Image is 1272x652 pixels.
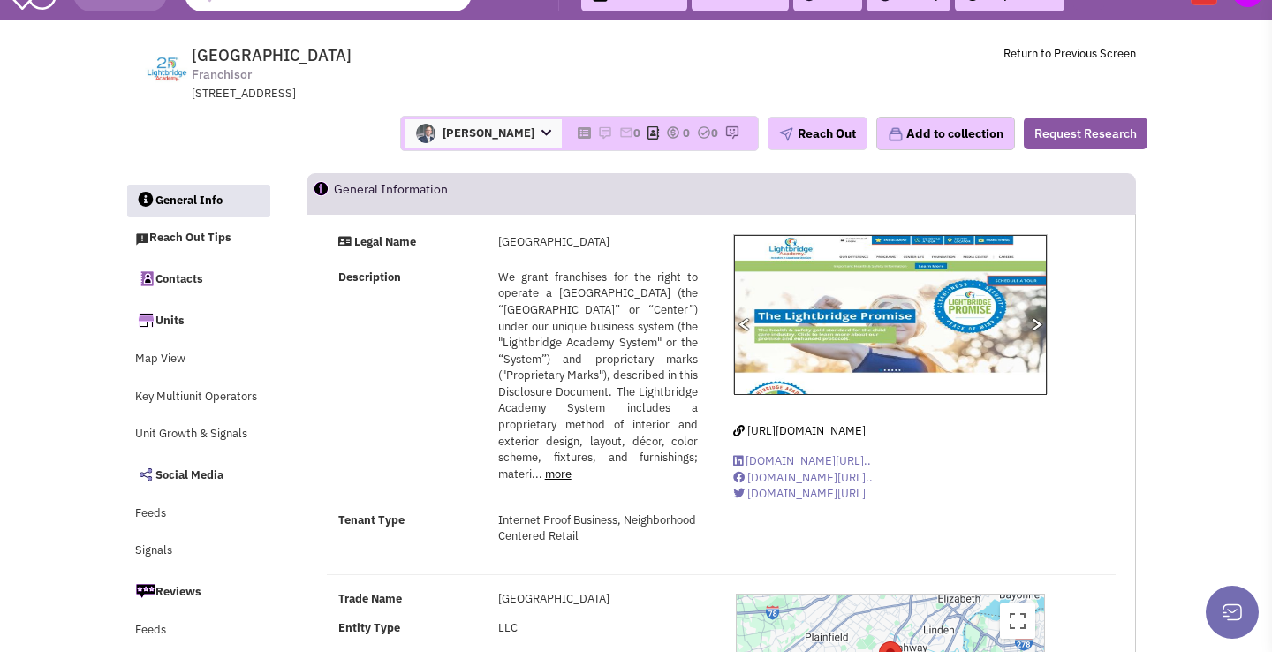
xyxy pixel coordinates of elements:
span: [DOMAIN_NAME][URL] [747,486,866,501]
img: research-icon.png [725,125,739,140]
img: icon-collection-lavender.png [888,126,904,142]
a: [DOMAIN_NAME][URL].. [733,470,873,485]
a: Reach Out Tips [126,222,269,255]
div: [STREET_ADDRESS] [192,86,653,102]
span: [URL][DOMAIN_NAME] [747,423,866,438]
img: icon-email-active-16.png [619,125,633,140]
div: LLC [487,620,710,637]
div: Internet Proof Business, Neighborhood Centered Retail [487,512,710,545]
img: icon-note.png [598,125,612,140]
a: General Info [127,185,270,218]
a: Contacts [126,260,269,297]
button: Add to collection [876,117,1015,150]
a: Key Multiunit Operators [126,381,269,414]
button: Reach Out [768,117,867,150]
strong: Tenant Type [338,512,405,527]
button: Toggle fullscreen view [1000,603,1035,639]
img: plane.png [779,127,793,141]
a: Unit Growth & Signals [126,418,269,451]
span: [DOMAIN_NAME][URL].. [746,453,871,468]
div: [GEOGRAPHIC_DATA] [487,234,710,251]
strong: Description [338,269,401,284]
img: Lightbridge Academy [734,235,1048,395]
h2: General Information [334,174,448,213]
span: 0 [711,125,718,140]
a: Return to Previous Screen [1003,46,1136,61]
img: icon-dealamount.png [666,125,680,140]
b: Entity Type [338,620,400,635]
a: Reviews [126,572,269,610]
a: Feeds [126,614,269,648]
strong: Legal Name [354,234,416,249]
a: Social Media [126,456,269,493]
a: [DOMAIN_NAME][URL].. [733,453,871,468]
span: 0 [633,125,640,140]
span: Franchisor [192,65,252,84]
a: more [545,466,572,481]
a: [URL][DOMAIN_NAME] [733,423,866,438]
a: Map View [126,343,269,376]
a: [DOMAIN_NAME][URL] [733,486,866,501]
a: Feeds [126,497,269,531]
span: 0 [683,125,690,140]
img: NLj4BdgTlESKGCbmEPFDQg.png [416,124,435,143]
img: TaskCount.png [697,125,711,140]
b: Trade Name [338,591,402,606]
button: Request Research [1024,118,1147,149]
span: [PERSON_NAME] [405,119,562,148]
a: Signals [126,534,269,568]
span: We grant franchises for the right to operate a [GEOGRAPHIC_DATA] (the “[GEOGRAPHIC_DATA]” or “Cen... [498,269,699,481]
a: Units [126,301,269,338]
span: [DOMAIN_NAME][URL].. [747,470,873,485]
span: [GEOGRAPHIC_DATA] [192,45,352,65]
div: [GEOGRAPHIC_DATA] [487,591,710,608]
